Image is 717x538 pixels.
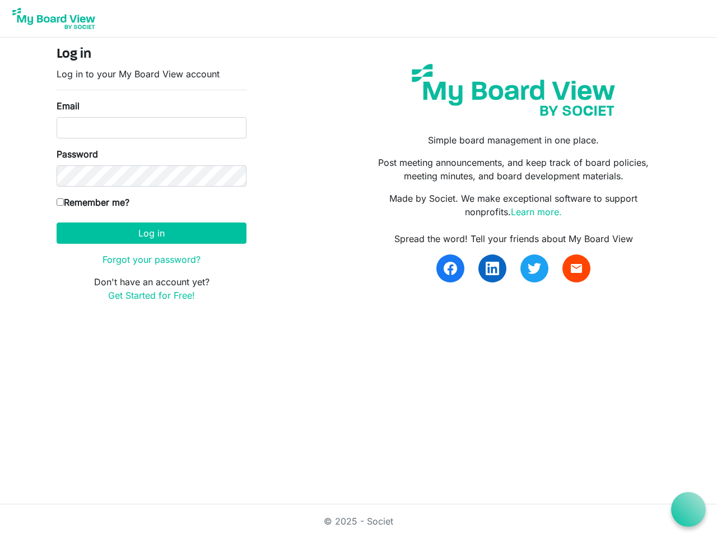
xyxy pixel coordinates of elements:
[528,262,541,275] img: twitter.svg
[367,192,660,219] p: Made by Societ. We make exceptional software to support nonprofits.
[562,254,590,282] a: email
[57,47,246,63] h4: Log in
[486,262,499,275] img: linkedin.svg
[324,516,393,527] a: © 2025 - Societ
[57,275,246,302] p: Don't have an account yet?
[57,222,246,244] button: Log in
[57,67,246,81] p: Log in to your My Board View account
[57,147,98,161] label: Password
[511,206,562,217] a: Learn more.
[103,254,201,265] a: Forgot your password?
[9,4,99,33] img: My Board View Logo
[57,196,129,209] label: Remember me?
[367,133,660,147] p: Simple board management in one place.
[367,156,660,183] p: Post meeting announcements, and keep track of board policies, meeting minutes, and board developm...
[570,262,583,275] span: email
[444,262,457,275] img: facebook.svg
[367,232,660,245] div: Spread the word! Tell your friends about My Board View
[57,198,64,206] input: Remember me?
[108,290,195,301] a: Get Started for Free!
[403,55,623,124] img: my-board-view-societ.svg
[57,99,80,113] label: Email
